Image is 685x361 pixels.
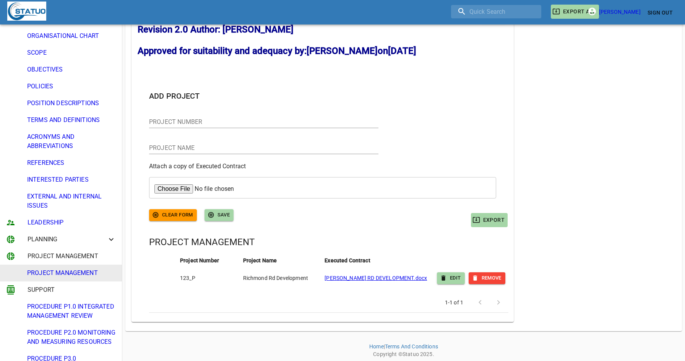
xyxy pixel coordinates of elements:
span: CLEAR FORM [153,211,193,220]
span: PLANNING [28,235,107,244]
span: PROCEDURE P2.0 MONITORING AND MEASURING RESOURCES [27,328,116,346]
button: REMOVE [469,272,505,284]
input: search [451,5,541,18]
h2: PROJECT MANAGEMENT [149,236,508,248]
button: EXPORT [471,213,508,227]
b: Revision 2.0 Author: [PERSON_NAME] [138,24,294,35]
b: Approved for suitability and adequacy by: [PERSON_NAME] on [DATE] [138,46,416,56]
a: Statuo [403,351,419,357]
th: Project Number [172,249,235,272]
span: REFERENCES [27,158,116,167]
span: TERMS AND DEFINITIONS [27,115,116,125]
button: Sign Out [644,6,676,20]
th: Project Name [235,249,317,272]
span: EXPORT ALL [554,7,596,16]
span: INTERESTED PARTIES [27,175,116,184]
a: Terms And Conditions [385,343,438,350]
span: 123_P [180,275,195,281]
span: Richmond Rd Development [243,275,308,281]
button: CLEAR FORM [149,209,197,221]
h6: ADD PROJECT [138,78,508,102]
a: [PERSON_NAME] RD DEVELOPMENT.docx [325,275,427,281]
span: Sign Out [648,8,673,18]
span: PROCEDURE P1.0 INTEGRATED MANAGEMENT REVIEW [27,302,116,320]
span: SUPPORT [28,285,107,294]
span: POSITION DESCRIPTIONS [27,99,116,108]
a: Home [369,343,384,350]
button: EXPORT ALL [551,5,599,19]
p: Attach a copy of Executed Contract [149,162,496,171]
p: 1-1 of 1 [445,299,463,306]
span: SAVE [208,211,230,220]
span: PROJECT MANAGEMENT [27,268,116,278]
button: EDIT [437,272,465,284]
span: EXTERNAL AND INTERNAL ISSUES [27,192,116,210]
span: REMOVE [472,274,502,283]
th: Executed Contract [317,249,437,272]
span: PROJECT MANAGEMENT [28,252,107,261]
span: ACRONYMS AND ABBREVIATIONS [27,132,116,151]
span: SCOPE [27,48,116,57]
span: EDIT [441,274,461,283]
span: ORGANISATIONAL CHART [27,31,116,41]
a: [PERSON_NAME] [590,9,644,15]
button: SAVE [205,209,234,221]
img: Statuo [7,2,46,21]
span: EXPORT [474,215,505,225]
span: OBJECTIVES [27,65,116,74]
p: | Copyright © 2025 . [125,331,682,358]
span: POLICIES [27,82,116,91]
span: LEADERSHIP [28,218,116,227]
